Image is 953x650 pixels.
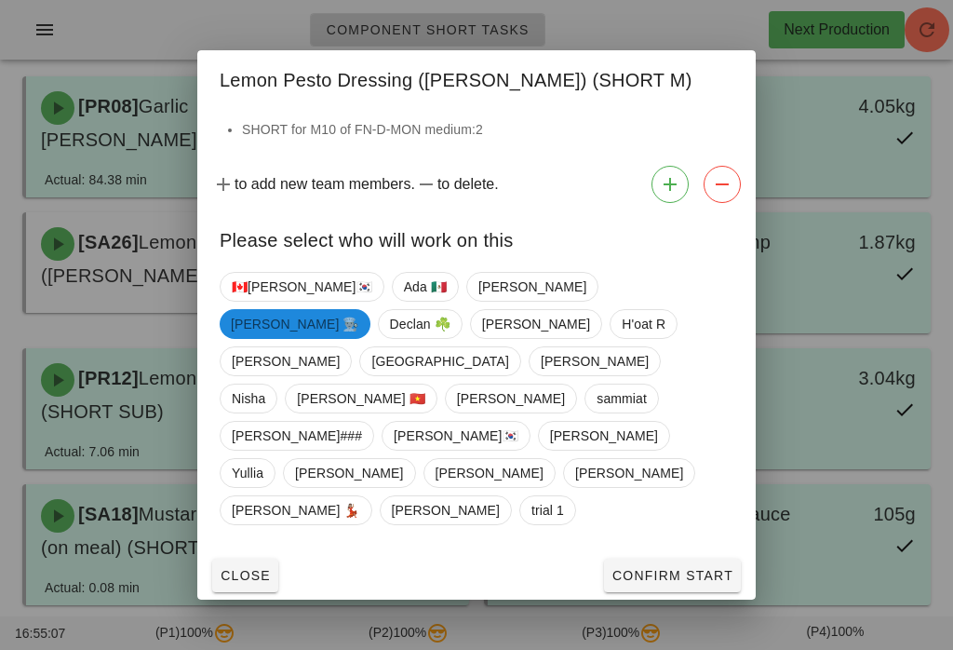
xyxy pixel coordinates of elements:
span: [PERSON_NAME] [550,422,658,450]
span: Nisha [232,385,265,413]
span: Close [220,568,271,583]
span: [PERSON_NAME] 💃🏽 [232,496,360,524]
span: [PERSON_NAME]🇰🇷 [394,422,518,450]
button: Confirm Start [604,559,741,592]
span: H'oat R [622,310,665,338]
span: [PERSON_NAME] [436,459,544,487]
span: [PERSON_NAME] [295,459,403,487]
span: Ada 🇲🇽 [404,273,447,301]
span: [PERSON_NAME] [575,459,683,487]
span: [PERSON_NAME] [232,347,340,375]
button: Close [212,559,278,592]
span: trial 1 [531,496,564,524]
span: Confirm Start [611,568,733,583]
div: Please select who will work on this [197,210,756,264]
span: [GEOGRAPHIC_DATA] [371,347,508,375]
span: Declan ☘️ [390,310,450,338]
span: [PERSON_NAME]### [232,422,362,450]
div: to add new team members. to delete. [197,158,756,210]
span: [PERSON_NAME] [482,310,590,338]
span: Yullia [232,459,263,487]
li: SHORT for M10 of FN-D-MON medium:2 [242,119,733,140]
span: [PERSON_NAME] [392,496,500,524]
span: [PERSON_NAME] [457,385,565,413]
span: [PERSON_NAME] 🇻🇳 [297,385,425,413]
span: [PERSON_NAME] 👨🏼‍🍳 [231,309,359,339]
span: [PERSON_NAME] [541,347,649,375]
span: sammiat [597,385,647,413]
span: 🇨🇦[PERSON_NAME]🇰🇷 [232,273,372,301]
span: [PERSON_NAME] [478,273,586,301]
div: Lemon Pesto Dressing ([PERSON_NAME]) (SHORT M) [197,50,756,104]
